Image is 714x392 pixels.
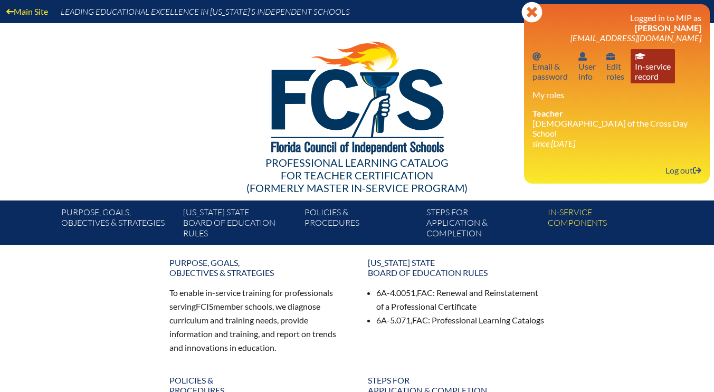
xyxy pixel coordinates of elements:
h3: My roles [532,90,701,100]
a: User infoEditroles [602,49,629,83]
span: FCIS [196,301,213,311]
span: FAC [412,315,428,325]
svg: In-service record [635,52,645,61]
a: Main Site [2,4,52,18]
svg: User info [578,52,587,61]
span: FAC [417,288,433,298]
a: Policies &Procedures [300,205,422,245]
a: [US_STATE] StateBoard of Education rules [361,253,551,282]
li: 6A-4.0051, : Renewal and Reinstatement of a Professional Certificate [376,286,545,313]
p: To enable in-service training for professionals serving member schools, we diagnose curriculum an... [169,286,347,354]
svg: Close [521,2,542,23]
a: In-servicecomponents [544,205,665,245]
a: Email passwordEmail &password [528,49,572,83]
svg: Log out [693,166,701,175]
a: [US_STATE] StateBoard of Education rules [179,205,300,245]
svg: User info [606,52,615,61]
a: In-service recordIn-servicerecord [631,49,675,83]
span: Teacher [532,108,563,118]
li: [DEMOGRAPHIC_DATA] of the Cross Day School [532,108,701,148]
i: since [DATE] [532,138,575,148]
li: 6A-5.071, : Professional Learning Catalogs [376,313,545,327]
span: [PERSON_NAME] [635,23,701,33]
img: FCISlogo221.eps [248,23,466,167]
a: Purpose, goals,objectives & strategies [57,205,178,245]
a: Steps forapplication & completion [422,205,544,245]
a: Log outLog out [661,163,706,177]
div: Professional Learning Catalog (formerly Master In-service Program) [53,156,661,194]
a: Purpose, goals,objectives & strategies [163,253,353,282]
span: for Teacher Certification [281,169,433,181]
span: [EMAIL_ADDRESS][DOMAIN_NAME] [570,33,701,43]
a: User infoUserinfo [574,49,600,83]
svg: Email password [532,52,541,61]
h3: Logged in to MIP as [532,13,701,43]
